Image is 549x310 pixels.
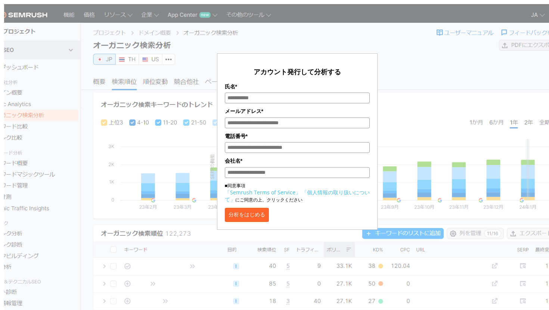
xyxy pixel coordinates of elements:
[225,189,301,196] a: 「Semrush Terms of Service」
[254,67,341,76] span: アカウント発行して分析する
[225,107,370,115] label: メールアドレス*
[225,208,269,222] button: 分析をはじめる
[225,132,370,140] label: 電話番号*
[225,189,370,203] a: 「個人情報の取り扱いについて」
[225,182,370,203] p: ■同意事項 にご同意の上、クリックください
